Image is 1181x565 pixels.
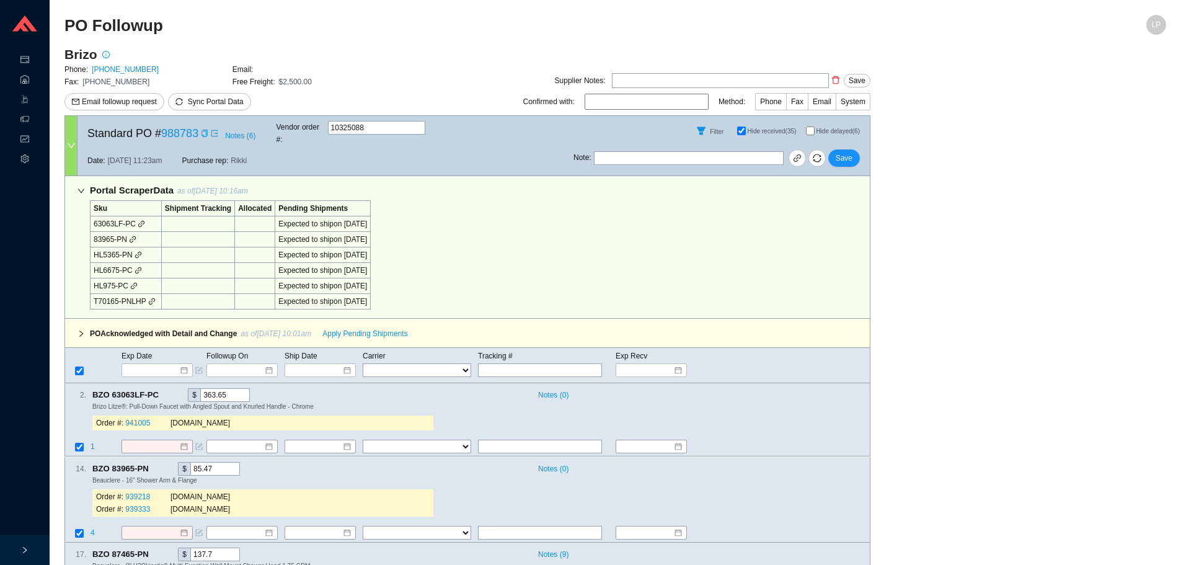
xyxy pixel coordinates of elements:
[91,232,162,247] td: 83965-PN
[96,492,123,501] span: Order #:
[555,74,606,87] div: Supplier Notes:
[151,462,159,476] div: Copy
[809,154,825,162] span: sync
[161,201,234,216] td: Shipment Tracking
[65,463,86,475] div: 14 .
[844,74,870,87] button: Save
[793,154,802,164] span: link
[65,548,86,561] div: 17 .
[92,65,159,74] a: [PHONE_NUMBER]
[278,264,367,277] div: Expected to ship on [DATE]
[710,128,723,135] span: Filter
[64,78,79,86] span: Fax:
[285,352,317,360] span: Ship Date
[616,352,647,360] span: Exp Recv
[170,492,230,501] span: [DOMAIN_NAME]
[760,97,782,106] span: Phone
[175,98,183,105] span: sync
[20,130,29,150] span: fund
[77,187,85,195] span: down
[224,129,256,138] button: Notes (6)
[195,529,203,536] span: form
[747,128,796,135] span: Hide received (35)
[178,548,190,561] div: $
[737,127,746,135] input: Hide received(35)
[92,477,197,484] span: Beauclere - 16" Shower Arm & Flange
[828,149,860,167] button: Save
[691,121,711,141] button: Filter
[82,78,149,86] span: [PHONE_NUMBER]
[276,121,325,146] span: Vendor order # :
[67,141,76,150] span: down
[275,201,371,216] td: Pending Shipments
[122,352,152,360] span: Exp Date
[64,46,97,63] h3: Brizo
[791,97,803,106] span: Fax
[278,233,367,246] div: Expected to ship on [DATE]
[151,548,159,561] div: Copy
[91,528,97,537] span: 4
[315,325,415,342] button: Apply Pending Shipments
[836,152,852,164] span: Save
[278,249,367,261] div: Expected to ship on [DATE]
[72,98,79,107] span: mail
[138,220,145,228] span: link
[813,97,831,106] span: Email
[90,185,174,195] span: Portal Scraper Data
[538,389,568,401] span: Notes ( 0 )
[225,130,255,142] span: Notes ( 6 )
[135,251,142,259] span: link
[20,51,29,71] span: credit-card
[64,15,891,37] h2: PO Followup
[211,130,218,137] span: export
[278,295,367,308] div: Expected to ship on [DATE]
[478,352,513,360] span: Tracking #
[91,263,162,278] td: HL6675-PC
[178,462,190,476] div: $
[87,124,198,143] span: Standard PO #
[97,46,115,63] button: info-circle
[533,462,569,471] button: Notes (0)
[125,419,150,428] a: 941005
[1152,15,1161,35] span: LP
[77,330,85,337] span: right
[538,463,568,475] span: Notes ( 0 )
[692,126,710,136] span: filter
[130,282,138,290] span: link
[87,154,105,167] span: Date:
[278,280,367,292] div: Expected to ship on [DATE]
[201,130,208,137] span: copy
[96,419,123,428] span: Order #:
[21,546,29,554] span: right
[816,128,860,135] span: Hide delayed (6)
[64,93,164,110] button: mailEmail followup request
[201,127,208,140] div: Copy
[129,236,136,243] span: link
[523,93,870,110] div: Confirmed with: Method:
[573,151,591,165] span: Note :
[148,298,156,305] span: link
[135,267,142,274] span: link
[64,65,88,74] span: Phone:
[206,352,248,360] span: Followup On
[91,443,95,452] span: 1
[168,93,251,110] button: syncSync Portal Data
[92,403,314,410] span: Brizo Litze®: Pull-Down Faucet with Angled Spout and Knurled Handle - Chrome
[177,187,248,195] span: as of [DATE] 10:16am
[829,71,843,89] button: delete
[170,505,230,514] span: [DOMAIN_NAME]
[235,201,275,216] td: Allocated
[232,65,253,74] span: Email:
[322,327,407,340] span: Apply Pending Shipments
[170,419,230,428] span: [DOMAIN_NAME]
[363,352,386,360] span: Carrier
[92,388,169,402] span: BZO 63063LF-PC
[92,548,159,561] span: BZO 87465-PN
[195,443,203,451] span: form
[231,154,247,167] span: Rikki
[161,388,169,402] div: Copy
[232,78,275,86] span: Free Freight:
[92,462,159,476] span: BZO 83965-PN
[538,548,568,561] span: Notes ( 9 )
[82,96,157,108] span: Email followup request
